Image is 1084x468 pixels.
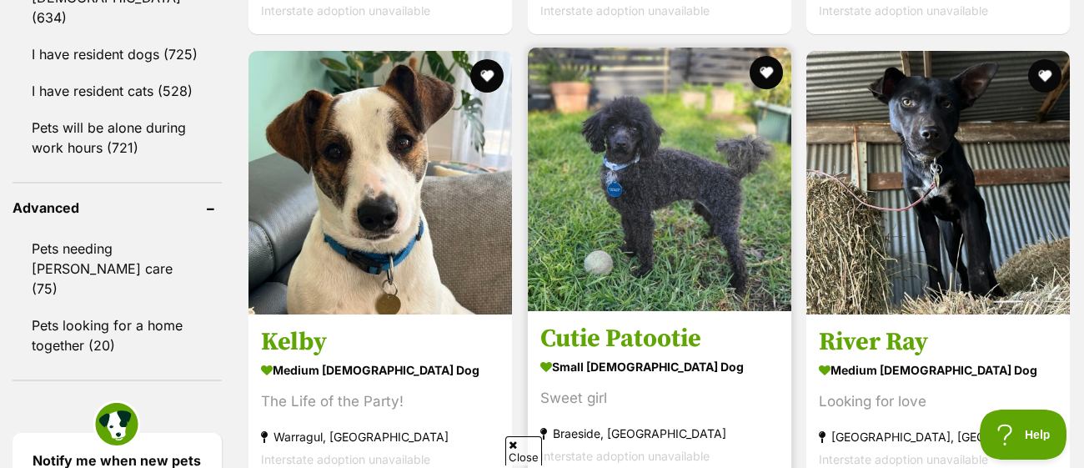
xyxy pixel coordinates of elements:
[261,425,499,448] strong: Warragul, [GEOGRAPHIC_DATA]
[540,422,779,445] strong: Braeside, [GEOGRAPHIC_DATA]
[13,200,222,215] header: Advanced
[13,37,222,72] a: I have resident dogs (725)
[505,436,542,465] span: Close
[819,390,1057,413] div: Looking for love
[13,231,222,306] a: Pets needing [PERSON_NAME] care (75)
[540,449,710,463] span: Interstate adoption unavailable
[261,390,499,413] div: The Life of the Party!
[806,51,1070,315] img: River Ray - Australian Kelpie Dog
[13,73,222,108] a: I have resident cats (528)
[819,358,1057,382] strong: medium [DEMOGRAPHIC_DATA] Dog
[980,410,1067,460] iframe: Help Scout Beacon - Open
[13,110,222,165] a: Pets will be alone during work hours (721)
[1028,59,1061,93] button: favourite
[261,452,430,466] span: Interstate adoption unavailable
[248,51,512,315] img: Kelby - Mastiff x Jack Russell Terrier Dog
[819,452,988,466] span: Interstate adoption unavailable
[13,308,222,363] a: Pets looking for a home together (20)
[470,59,504,93] button: favourite
[261,326,499,358] h3: Kelby
[819,4,988,18] span: Interstate adoption unavailable
[819,425,1057,448] strong: [GEOGRAPHIC_DATA], [GEOGRAPHIC_DATA]
[540,355,779,379] strong: small [DEMOGRAPHIC_DATA] Dog
[749,56,782,89] button: favourite
[261,358,499,382] strong: medium [DEMOGRAPHIC_DATA] Dog
[540,4,710,18] span: Interstate adoption unavailable
[540,387,779,410] div: Sweet girl
[819,326,1057,358] h3: River Ray
[540,323,779,355] h3: Cutie Patootie
[261,4,430,18] span: Interstate adoption unavailable
[528,48,791,311] img: Cutie Patootie - Poodle (Toy) Dog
